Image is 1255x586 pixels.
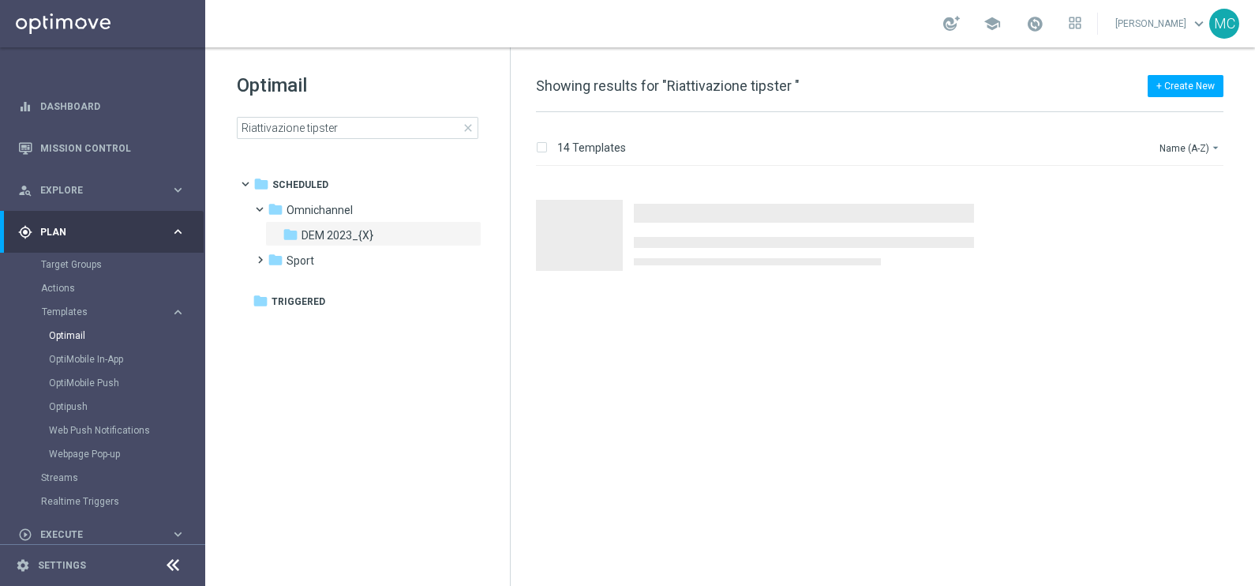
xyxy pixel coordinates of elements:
a: [PERSON_NAME]keyboard_arrow_down [1114,12,1209,36]
input: Search Template [237,117,478,139]
i: keyboard_arrow_right [170,305,185,320]
div: Mission Control [18,127,185,169]
div: OptiMobile In-App [49,347,204,371]
a: Optipush [49,400,164,413]
button: equalizer Dashboard [17,100,186,113]
i: settings [16,558,30,573]
i: person_search [18,183,32,197]
button: Mission Control [17,142,186,155]
div: MC [1209,9,1239,39]
div: Actions [41,276,204,300]
a: Webpage Pop-up [49,448,164,460]
div: Realtime Triggers [41,490,204,513]
a: OptiMobile In-App [49,353,164,366]
button: person_search Explore keyboard_arrow_right [17,184,186,197]
button: Name (A-Z)arrow_drop_down [1158,138,1223,157]
div: Explore [18,183,170,197]
a: Settings [38,561,86,570]
div: Streams [41,466,204,490]
div: Optipush [49,395,204,419]
i: folder [283,227,298,242]
a: Realtime Triggers [41,495,164,508]
div: Optimail [49,324,204,347]
div: Press SPACE to select this row. [520,167,1252,276]
div: Plan [18,225,170,239]
a: Mission Control [40,127,185,169]
i: folder [268,201,283,217]
i: folder [253,176,269,192]
div: Webpage Pop-up [49,442,204,466]
i: arrow_drop_down [1209,141,1222,154]
span: Triggered [272,295,325,309]
span: Omnichannel [287,203,353,217]
button: play_circle_outline Execute keyboard_arrow_right [17,528,186,541]
div: Templates [41,300,204,466]
i: keyboard_arrow_right [170,182,185,197]
div: Target Groups [41,253,204,276]
span: keyboard_arrow_down [1190,15,1208,32]
button: Templates keyboard_arrow_right [41,306,186,318]
a: Optimail [49,329,164,342]
i: folder [253,293,268,309]
i: folder [268,252,283,268]
i: gps_fixed [18,225,32,239]
a: OptiMobile Push [49,377,164,389]
div: Dashboard [18,85,185,127]
span: DEM 2023_{X} [302,228,373,242]
p: 14 Templates [557,141,626,155]
div: Templates [42,307,170,317]
a: Web Push Notifications [49,424,164,437]
h1: Optimail [237,73,478,98]
span: Sport [287,254,314,268]
a: Target Groups [41,258,164,271]
span: Templates [42,307,155,317]
span: school [983,15,1001,32]
span: close [462,122,474,134]
button: + Create New [1148,75,1223,97]
div: Execute [18,528,170,542]
i: keyboard_arrow_right [170,224,185,239]
button: gps_fixed Plan keyboard_arrow_right [17,226,186,239]
span: Plan [40,227,170,237]
span: Execute [40,530,170,539]
div: OptiMobile Push [49,371,204,395]
i: play_circle_outline [18,528,32,542]
span: Explore [40,186,170,195]
i: keyboard_arrow_right [170,527,185,542]
a: Dashboard [40,85,185,127]
div: Web Push Notifications [49,419,204,442]
a: Actions [41,282,164,295]
span: Showing results for "Riattivazione tipster " [536,77,800,94]
a: Streams [41,471,164,484]
i: equalizer [18,100,32,114]
span: Scheduled [272,178,328,192]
